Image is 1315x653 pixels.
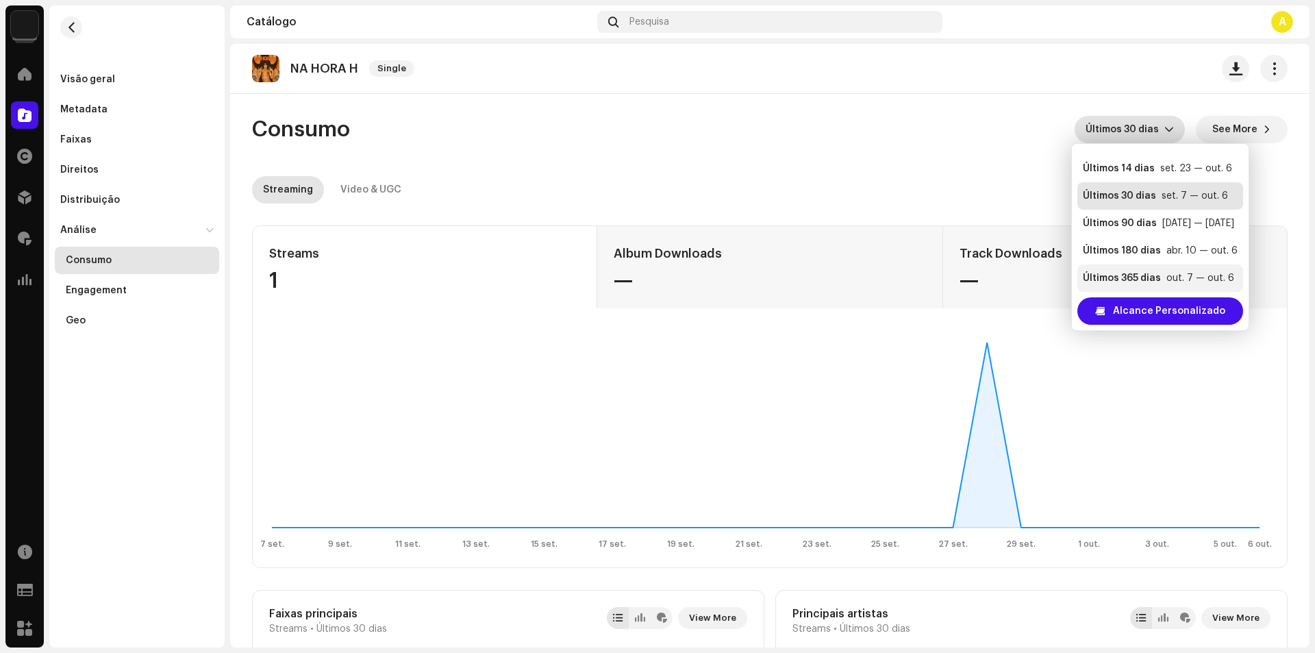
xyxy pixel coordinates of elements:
span: Últimos 30 dias [316,624,387,634]
div: Direitos [60,164,99,175]
span: Últimos 30 dias [840,624,910,634]
text: 19 set. [667,540,694,548]
div: Últimos 180 dias [1083,244,1161,258]
text: 11 set. [395,540,421,548]
div: — [960,270,1270,292]
text: 15 set. [531,540,558,548]
div: Video & UGC [340,176,401,204]
button: View More [678,607,747,629]
div: Análise [60,225,97,236]
button: See More [1196,116,1288,143]
div: Faixas principais [269,607,387,621]
span: Single [369,60,414,77]
text: 25 set. [871,540,899,548]
text: 21 set. [735,540,762,548]
re-m-nav-item: Geo [55,307,219,334]
p: NA HORA H [290,62,358,76]
div: Streams [269,243,580,264]
span: • [310,624,314,634]
div: Metadata [60,104,108,115]
text: 1 out. [1078,540,1100,548]
div: out. 7 — out. 6 [1166,271,1234,285]
div: Distribuição [60,195,120,206]
div: A [1271,11,1293,33]
re-m-nav-dropdown: Análise [55,217,219,334]
div: Streaming [263,176,313,204]
span: View More [1212,604,1260,632]
span: See More [1212,116,1257,143]
div: Últimos 14 dias [1083,162,1155,175]
text: 3 out. [1145,540,1169,548]
div: Principais artistas [792,607,910,621]
re-m-nav-item: Consumo [55,247,219,274]
span: Streams [792,624,831,634]
re-m-nav-item: Engagement [55,277,219,304]
re-m-nav-item: Direitos [55,156,219,184]
text: 13 set. [462,540,490,548]
text: 7 set. [260,540,284,548]
div: Engagement [66,285,127,296]
span: Últimos 30 dias [1086,116,1164,143]
li: Últimos 14 dias [1077,155,1243,182]
li: Últimos 90 dias [1077,210,1243,237]
div: Album Downloads [614,243,925,264]
text: 6 out. [1248,540,1272,548]
div: Catálogo [247,16,592,27]
li: Últimos 180 dias [1077,237,1243,264]
span: View More [689,604,736,632]
li: Últimos 30 dias [1077,182,1243,210]
div: set. 23 — out. 6 [1160,162,1232,175]
span: Alcance Personalizado [1113,297,1225,325]
div: Últimos 365 dias [1083,271,1161,285]
text: 29 set. [1006,540,1036,548]
text: 5 out. [1214,540,1237,548]
text: 23 set. [802,540,831,548]
button: View More [1201,607,1270,629]
text: 9 set. [328,540,352,548]
div: Geo [66,315,86,326]
text: 27 set. [938,540,968,548]
li: Últimos 365 dias [1077,264,1243,292]
span: Streams [269,624,308,634]
span: • [834,624,837,634]
span: Pesquisa [629,16,669,27]
img: 1cf725b2-75a2-44e7-8fdf-5f1256b3d403 [11,11,38,38]
ul: Option List [1072,122,1249,297]
div: Track Downloads [960,243,1270,264]
div: Visão geral [60,74,115,85]
span: Consumo [252,116,350,143]
div: 1 [269,270,580,292]
div: — [614,270,925,292]
div: Consumo [66,255,112,266]
re-m-nav-item: Metadata [55,96,219,123]
re-m-nav-item: Distribuição [55,186,219,214]
re-m-nav-item: Faixas [55,126,219,153]
div: set. 7 — out. 6 [1162,189,1228,203]
div: dropdown trigger [1164,116,1174,143]
div: Últimos 30 dias [1083,189,1156,203]
div: Faixas [60,134,92,145]
img: a24a4333-a809-42b5-8d9c-4b831e1812c6 [252,55,279,82]
div: [DATE] — [DATE] [1162,217,1234,230]
text: 17 set. [599,540,626,548]
div: Últimos 90 dias [1083,217,1157,230]
div: abr. 10 — out. 6 [1166,244,1238,258]
re-m-nav-item: Visão geral [55,66,219,93]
